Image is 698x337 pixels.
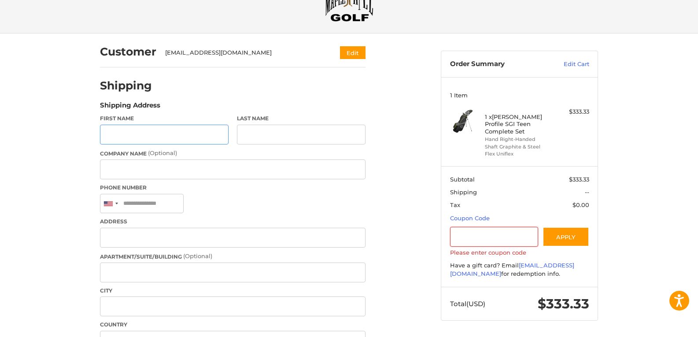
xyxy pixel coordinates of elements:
a: Edit Cart [545,60,589,69]
input: Gift Certificate or Coupon Code [450,227,539,247]
label: Last Name [237,115,366,122]
a: Coupon Code [450,215,490,222]
h2: Customer [100,45,156,59]
h3: Order Summary [450,60,545,69]
small: (Optional) [148,149,177,156]
h3: 1 Item [450,92,589,99]
div: $333.33 [554,107,589,116]
li: Shaft Graphite & Steel [485,143,552,151]
span: $333.33 [538,296,589,312]
button: Apply [543,227,589,247]
div: Have a gift card? Email for redemption info. [450,261,589,278]
h2: Shipping [100,79,152,93]
li: Hand Right-Handed [485,136,552,143]
label: City [100,287,366,295]
span: $0.00 [572,201,589,208]
span: $333.33 [569,176,589,183]
legend: Shipping Address [100,100,160,115]
span: Subtotal [450,176,475,183]
label: Phone Number [100,184,366,192]
span: Shipping [450,189,477,196]
div: United States: +1 [100,194,121,213]
label: Address [100,218,366,226]
span: Tax [450,201,460,208]
label: Apartment/Suite/Building [100,252,366,261]
span: Total (USD) [450,300,485,308]
label: Country [100,321,366,329]
div: [EMAIL_ADDRESS][DOMAIN_NAME] [165,48,323,57]
button: Edit [340,46,366,59]
span: -- [585,189,589,196]
label: Please enter coupon code [450,249,589,256]
li: Flex Uniflex [485,150,552,158]
label: Company Name [100,149,366,158]
small: (Optional) [183,252,212,259]
label: First Name [100,115,229,122]
h4: 1 x [PERSON_NAME] Profile SGI Teen Complete Set [485,113,552,135]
